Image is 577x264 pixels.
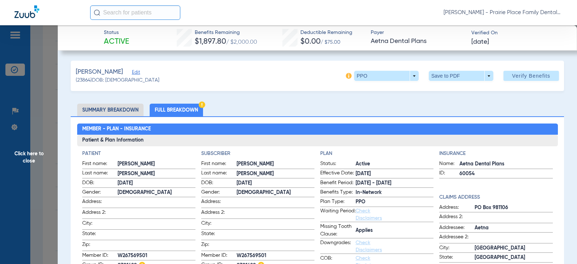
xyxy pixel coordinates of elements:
span: [DEMOGRAPHIC_DATA] [237,189,314,196]
button: Save to PDF [429,71,493,81]
span: Member ID: [201,252,237,260]
span: W267569501 [118,252,195,260]
span: / $2,000.00 [226,39,257,45]
span: Waiting Period: [320,207,356,222]
span: Benefits Type: [320,189,356,197]
span: Addressee 2: [439,233,475,243]
span: Status [104,29,129,36]
span: Applies [356,227,433,234]
span: [PERSON_NAME] [118,160,195,168]
span: Address: [439,204,475,212]
span: Active [104,37,129,47]
span: [DATE] [471,38,489,47]
span: Zip: [82,241,118,251]
span: City: [439,244,475,253]
span: Address 2: [439,213,475,223]
li: Full Breakdown [150,104,203,116]
span: First name: [82,160,118,169]
span: [DATE] - [DATE] [356,179,433,187]
h4: Subscriber [201,150,314,157]
span: $0.00 [300,38,321,46]
li: Summary Breakdown [77,104,144,116]
span: [GEOGRAPHIC_DATA] [475,254,552,261]
h3: Patient & Plan Information [77,135,558,146]
span: 60054 [459,170,552,178]
span: PPO [356,198,433,206]
a: Check Disclaimers [356,208,382,221]
span: Address: [201,198,237,208]
span: Last name: [201,169,237,178]
span: Edit [132,70,138,77]
span: First name: [201,160,237,169]
span: Aetna Dental Plans [459,160,552,168]
span: ID: [439,169,459,178]
span: Address 2: [82,209,118,218]
span: Plan Type: [320,198,356,207]
span: [DATE] [118,179,195,187]
span: Name: [439,160,459,169]
span: Active [356,160,433,168]
span: City: [201,220,237,229]
span: Gender: [201,189,237,197]
span: DOB: [201,179,237,188]
h4: Insurance [439,150,552,157]
span: Benefits Remaining [195,29,257,36]
span: Benefit Period: [320,179,356,188]
span: [PERSON_NAME] - Prairie Place Family Dental [444,9,563,16]
span: [PERSON_NAME] [118,170,195,178]
img: Search Icon [94,9,100,16]
span: Addressee: [439,224,475,233]
button: Verify Benefits [503,71,559,81]
img: Zuub Logo [14,5,39,18]
span: (23864) DOB: [DEMOGRAPHIC_DATA] [76,77,159,84]
span: [DATE] [237,179,314,187]
span: Zip: [201,241,237,251]
h4: Claims Address [439,194,552,201]
span: [DATE] [356,170,433,178]
span: Member ID: [82,252,118,260]
span: [PERSON_NAME] [237,160,314,168]
span: Effective Date: [320,169,356,178]
h4: Plan [320,150,433,157]
span: In-Network [356,189,433,196]
span: [GEOGRAPHIC_DATA] [475,244,552,252]
span: State: [201,230,237,240]
span: Aetna Dental Plans [371,37,465,46]
span: DOB: [82,179,118,188]
span: Deductible Remaining [300,29,352,36]
span: Payer [371,29,465,36]
span: Verify Benefits [512,73,550,79]
span: / $75.00 [321,40,340,45]
span: Missing Tooth Clause: [320,223,356,238]
span: Address 2: [201,209,237,218]
span: [DEMOGRAPHIC_DATA] [118,189,195,196]
span: Verified On [471,29,565,37]
span: Downgrades: [320,239,356,254]
img: info-icon [346,73,352,79]
h2: Member - Plan - Insurance [77,124,558,135]
span: $1,897.80 [195,38,226,46]
span: Status: [320,160,356,169]
button: PPO [354,71,419,81]
span: W267569501 [237,252,314,260]
span: [PERSON_NAME] [76,68,123,77]
span: City: [82,220,118,229]
h4: Patient [82,150,195,157]
span: State: [82,230,118,240]
span: State: [439,254,475,262]
input: Search for patients [90,5,180,20]
span: Last name: [82,169,118,178]
span: PO Box 981106 [475,204,552,212]
span: Address: [82,198,118,208]
img: Hazard [199,101,205,108]
span: Gender: [82,189,118,197]
span: Aetna [475,224,552,232]
span: [PERSON_NAME] [237,170,314,178]
a: Check Disclaimers [356,240,382,252]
